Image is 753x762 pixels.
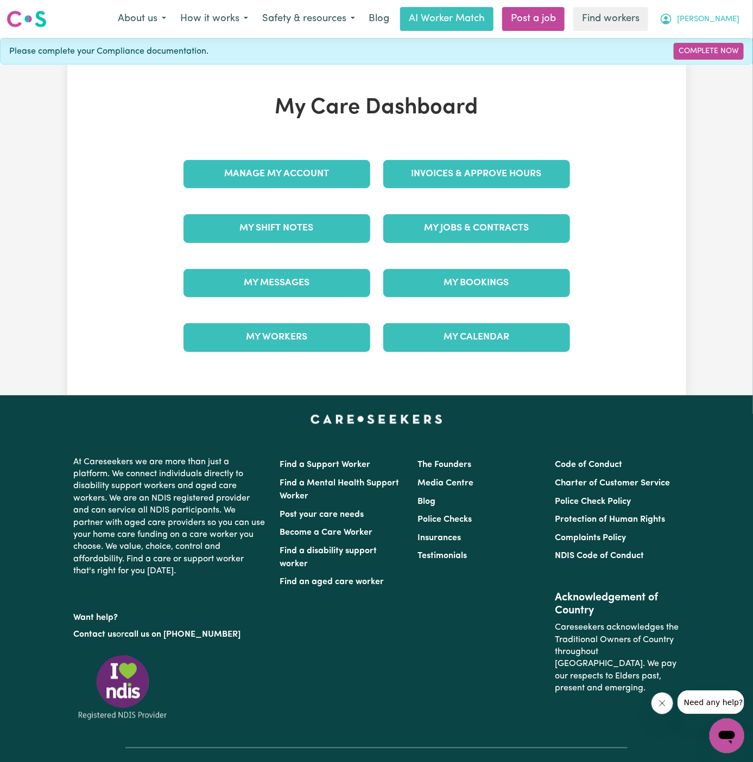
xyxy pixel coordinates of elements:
[280,510,364,519] a: Post your care needs
[74,452,267,582] p: At Careseekers we are more than just a platform. We connect individuals directly to disability su...
[555,460,622,469] a: Code of Conduct
[383,269,570,297] a: My Bookings
[674,43,744,60] a: Complete Now
[383,160,570,188] a: Invoices & Approve Hours
[183,323,370,351] a: My Workers
[74,624,267,645] p: or
[74,607,267,624] p: Want help?
[678,690,744,714] iframe: Message from company
[125,630,241,639] a: call us on [PHONE_NUMBER]
[555,479,670,488] a: Charter of Customer Service
[555,515,665,524] a: Protection of Human Rights
[383,214,570,242] a: My Jobs & Contracts
[74,630,117,639] a: Contact us
[417,497,435,506] a: Blog
[183,214,370,242] a: My Shift Notes
[74,654,172,721] img: Registered NDIS provider
[710,719,744,753] iframe: Button to launch messaging window
[417,479,473,488] a: Media Centre
[111,8,173,30] button: About us
[555,617,679,699] p: Careseekers acknowledges the Traditional Owners of Country throughout [GEOGRAPHIC_DATA]. We pay o...
[177,95,577,121] h1: My Care Dashboard
[417,534,461,542] a: Insurances
[9,45,208,58] span: Please complete your Compliance documentation.
[653,8,746,30] button: My Account
[183,160,370,188] a: Manage My Account
[383,323,570,351] a: My Calendar
[417,515,472,524] a: Police Checks
[677,14,739,25] span: [PERSON_NAME]
[362,7,396,31] a: Blog
[183,269,370,297] a: My Messages
[173,8,255,30] button: How it works
[555,591,679,617] h2: Acknowledgement of Country
[7,7,47,31] a: Careseekers logo
[280,479,400,501] a: Find a Mental Health Support Worker
[502,7,565,31] a: Post a job
[280,528,373,537] a: Become a Care Worker
[311,415,442,424] a: Careseekers home page
[255,8,362,30] button: Safety & resources
[651,693,673,714] iframe: Close message
[555,497,631,506] a: Police Check Policy
[7,9,47,29] img: Careseekers logo
[555,534,626,542] a: Complaints Policy
[280,547,377,568] a: Find a disability support worker
[573,7,648,31] a: Find workers
[417,552,467,560] a: Testimonials
[555,552,644,560] a: NDIS Code of Conduct
[400,7,493,31] a: AI Worker Match
[280,578,384,586] a: Find an aged care worker
[280,460,371,469] a: Find a Support Worker
[417,460,471,469] a: The Founders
